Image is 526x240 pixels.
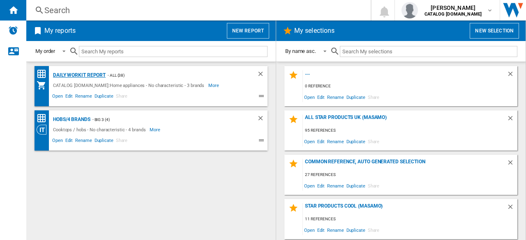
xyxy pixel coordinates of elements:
span: Open [303,224,316,235]
span: Share [367,180,381,191]
span: Edit [316,224,326,235]
span: Duplicate [345,91,367,103]
span: Rename [326,224,345,235]
span: Edit [316,136,326,147]
span: Open [303,136,316,147]
img: alerts-logo.svg [8,25,18,35]
button: New report [227,23,269,39]
div: All star products UK (masamo) [303,114,507,126]
div: Cooktops / hobs - No characteristic - 4 brands [51,125,150,135]
span: Share [115,92,129,102]
span: Rename [326,180,345,191]
div: Delete [507,159,517,170]
span: Share [367,91,381,103]
div: Hobs/4 brands [51,114,90,125]
div: Daily WorkIt report [51,70,106,80]
div: Delete [257,114,268,125]
span: Rename [74,92,93,102]
h2: My selections [293,23,336,39]
div: By name asc. [285,48,316,54]
div: 0 reference [303,81,517,91]
div: CATALOG [DOMAIN_NAME]:Home appliances - No characteristic - 3 brands [51,80,208,90]
div: My order [35,48,55,54]
span: Duplicate [345,224,367,235]
span: Duplicate [93,137,115,146]
span: Rename [326,91,345,103]
span: Rename [326,136,345,147]
h2: My reports [43,23,77,39]
div: Delete [507,70,517,81]
span: Duplicate [345,180,367,191]
div: 27 references [303,170,517,180]
div: 11 references [303,214,517,224]
span: Edit [64,92,74,102]
div: Price Matrix [37,113,51,123]
div: Price Matrix [37,69,51,79]
span: Share [367,136,381,147]
div: Delete [507,203,517,214]
span: Duplicate [93,92,115,102]
div: - Big 3 (4) [90,114,240,125]
div: Delete [257,70,268,80]
input: Search My reports [79,46,268,57]
span: Duplicate [345,136,367,147]
span: More [150,125,161,135]
input: Search My selections [340,46,517,57]
span: Edit [316,180,326,191]
b: CATALOG [DOMAIN_NAME] [424,11,482,17]
span: Edit [316,91,326,103]
div: - ALL (38) [106,70,240,80]
div: Search [44,5,349,16]
div: Category View [37,125,51,135]
div: .... [303,70,507,81]
img: profile.jpg [401,2,418,18]
div: Common reference, auto generated selection [303,159,507,170]
span: Share [115,137,129,146]
span: Open [303,91,316,103]
span: Share [367,224,381,235]
div: Delete [507,114,517,126]
span: More [208,80,220,90]
span: [PERSON_NAME] [424,4,482,12]
div: 95 references [303,126,517,136]
span: Open [51,92,64,102]
button: New selection [470,23,519,39]
span: Edit [64,137,74,146]
span: Open [303,180,316,191]
div: My Assortment [37,80,51,90]
span: Rename [74,137,93,146]
div: Star Products Cool (masamo) [303,203,507,214]
span: Open [51,137,64,146]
